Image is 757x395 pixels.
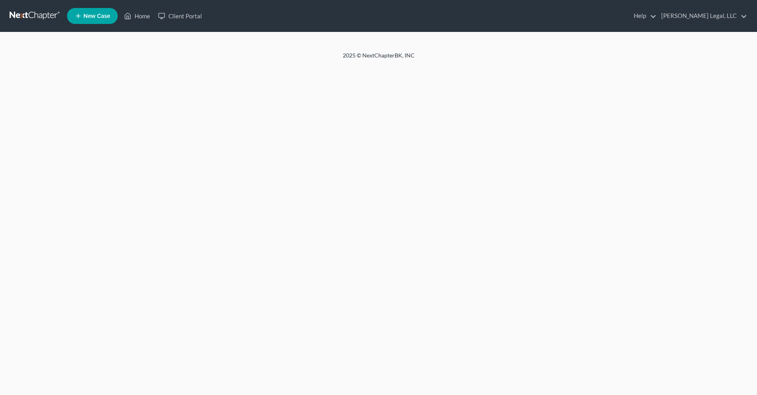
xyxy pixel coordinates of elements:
[154,9,206,23] a: Client Portal
[657,9,747,23] a: [PERSON_NAME] Legal, LLC
[151,51,606,66] div: 2025 © NextChapterBK, INC
[630,9,656,23] a: Help
[67,8,118,24] new-legal-case-button: New Case
[120,9,154,23] a: Home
